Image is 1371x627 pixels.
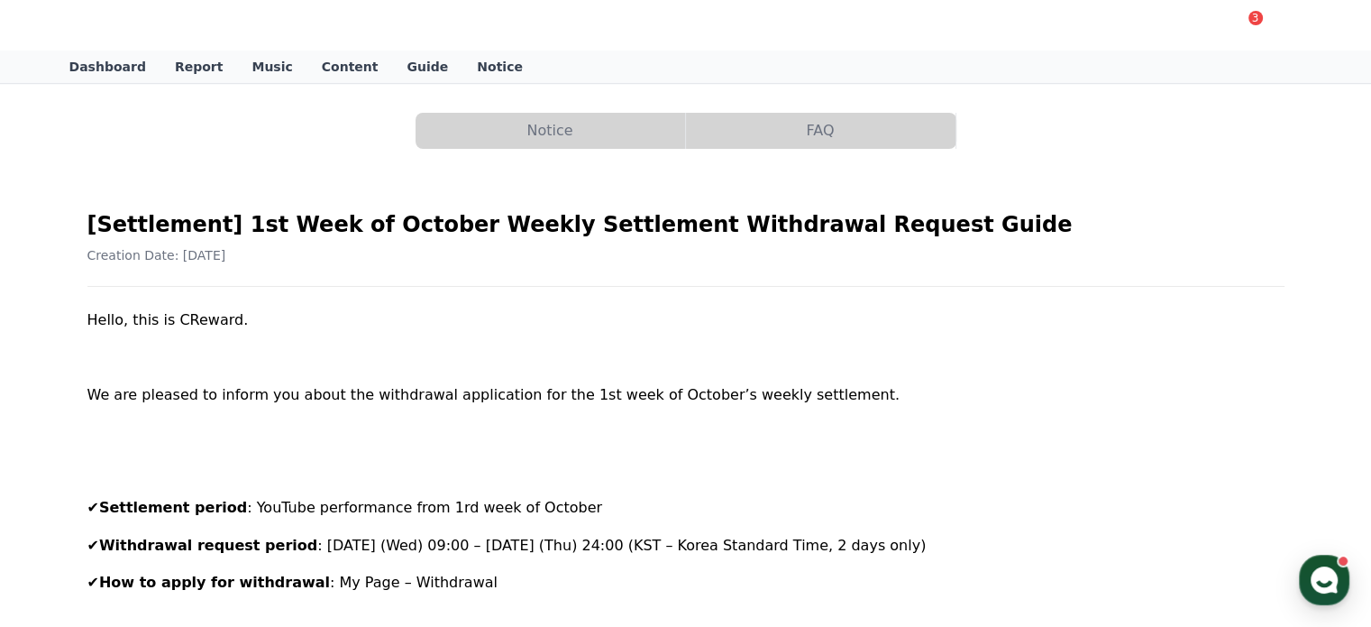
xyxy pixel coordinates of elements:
[69,11,205,40] a: CReward
[160,51,238,83] a: Report
[99,574,330,591] strong: How to apply for withdrawal
[119,477,233,522] a: Messages
[99,499,247,516] strong: Settlement period
[1238,14,1259,36] a: 3
[87,386,900,403] span: We are pleased to inform you about the withdrawal application for the 1st week of October’s weekl...
[307,51,393,83] a: Content
[317,537,926,554] span: : [DATE] (Wed) 09:00 – [DATE] (Thu) 24:00 (KST – Korea Standard Time, 2 days only)
[686,113,955,149] button: FAQ
[87,248,226,263] span: Creation Date: [DATE]
[87,499,99,516] span: ✔
[5,477,119,522] a: Home
[99,537,317,554] strong: Withdrawal request period
[1248,11,1263,25] div: 3
[247,499,602,516] span: : YouTube performance from 1rd week of October
[87,210,1284,239] h2: [Settlement] 1st Week of October Weekly Settlement Withdrawal Request Guide
[267,504,311,519] span: Settings
[416,113,686,149] a: Notice
[87,537,99,554] span: ✔
[87,574,99,591] span: ✔
[233,477,346,522] a: Settings
[150,505,203,520] span: Messages
[237,51,306,83] a: Music
[87,311,249,328] span: Hello, this is CReward.
[392,51,462,83] a: Guide
[416,113,685,149] button: Notice
[98,11,205,40] span: CReward
[46,504,78,519] span: Home
[462,51,537,83] a: Notice
[330,574,498,591] span: : My Page – Withdrawal
[55,51,160,83] a: Dashboard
